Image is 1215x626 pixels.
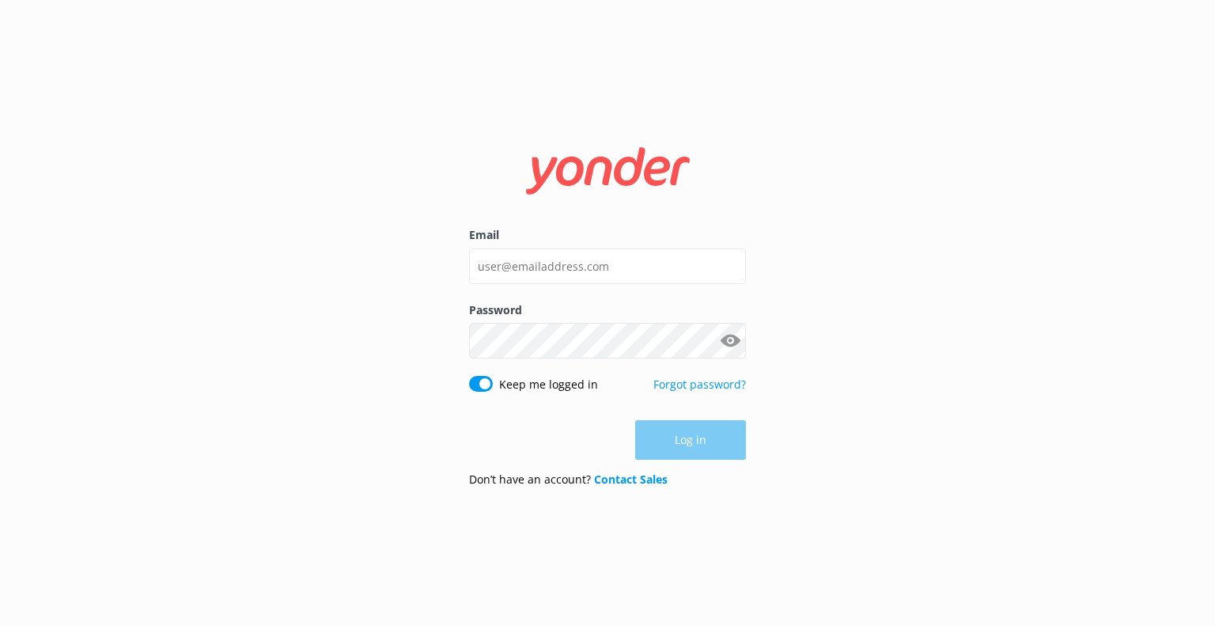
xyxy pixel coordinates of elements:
input: user@emailaddress.com [469,249,746,284]
label: Email [469,226,746,244]
button: Show password [714,325,746,357]
p: Don’t have an account? [469,471,668,488]
label: Password [469,302,746,319]
a: Forgot password? [653,377,746,392]
label: Keep me logged in [499,376,598,393]
a: Contact Sales [594,472,668,487]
